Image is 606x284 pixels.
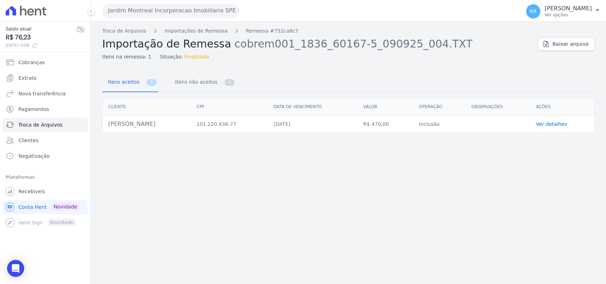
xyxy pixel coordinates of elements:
[268,98,357,116] th: Data de vencimento
[165,27,228,35] a: Importações de Remessa
[6,55,85,230] nav: Sidebar
[6,42,76,49] span: [DATE] 13:58
[268,116,357,133] td: [DATE]
[191,116,268,133] td: 101.220.436-77
[160,53,183,61] span: Situação:
[357,98,413,116] th: Valor
[413,98,466,116] th: Operação
[18,121,62,128] span: Troca de Arquivos
[18,90,66,97] span: Nova transferência
[246,27,299,35] a: Remessa #752ca8c7
[102,27,146,35] a: Troca de Arquivos
[552,40,589,48] span: Baixar arquivo
[171,75,219,89] span: Itens não aceitos
[3,87,88,101] a: Nova transferência
[18,74,37,82] span: Extrato
[3,149,88,163] a: Negativação
[545,12,592,18] p: Ver opções
[102,38,231,50] span: Importação de Remessa
[103,98,191,116] th: Cliente
[102,27,532,35] nav: Breadcrumb
[3,102,88,116] a: Pagamentos
[102,4,239,18] button: Jardim Montreal Incorporacao Imobiliaria SPE LTDA
[3,118,88,132] a: Troca de Arquivos
[18,204,47,211] span: Conta Hent
[413,116,466,133] td: Inclusão
[147,79,157,86] span: 1
[18,59,45,66] span: Cobranças
[235,37,473,50] span: cobrem001_1836_60167-5_090925_004.TXT
[18,137,38,144] span: Clientes
[7,260,24,277] div: Open Intercom Messenger
[51,203,80,211] span: Novidade
[185,53,209,61] span: Finalizada
[466,98,530,116] th: Observações
[6,25,76,33] span: Saldo atual
[3,55,88,69] a: Cobranças
[102,73,158,92] a: Itens aceitos 1
[520,1,606,21] button: RR [PERSON_NAME] Ver opções
[6,173,85,182] div: Plataformas
[18,106,49,113] span: Pagamentos
[3,133,88,147] a: Clientes
[102,73,236,92] nav: Tab selector
[3,71,88,85] a: Extrato
[6,33,76,42] span: R$ 76,23
[3,200,88,214] a: Conta Hent Novidade
[18,152,50,160] span: Negativação
[530,9,536,14] span: RR
[225,79,235,86] span: 0
[104,75,141,89] span: Itens aceitos
[18,188,45,195] span: Recebíveis
[357,116,413,133] td: R$ 470,00
[103,116,191,133] td: [PERSON_NAME]
[545,5,592,12] p: [PERSON_NAME]
[169,73,236,92] a: Itens não aceitos 0
[102,53,151,61] span: Itens na remessa: 1
[536,121,567,127] a: Ver detalhes
[3,184,88,199] a: Recebíveis
[530,98,594,116] th: Ações
[538,37,595,51] a: Baixar arquivo
[191,98,268,116] th: CPF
